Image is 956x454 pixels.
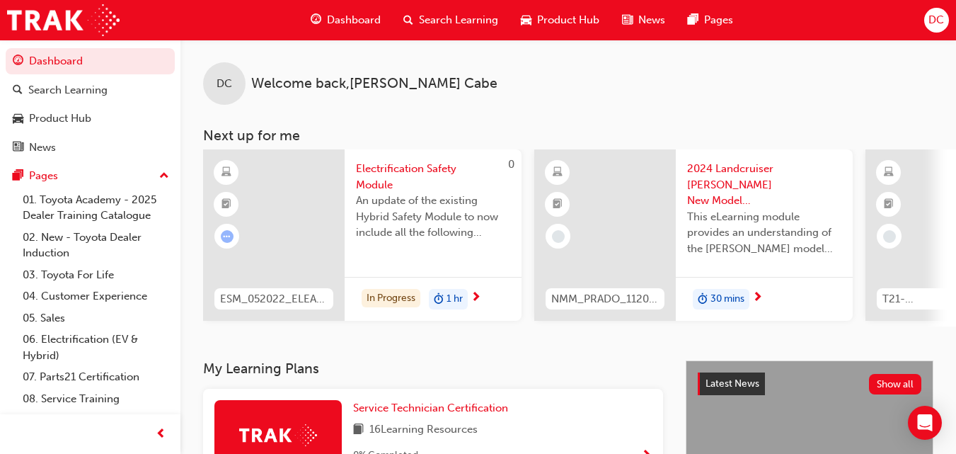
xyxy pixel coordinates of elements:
[13,170,23,183] span: pages-icon
[6,48,175,74] a: Dashboard
[698,373,921,395] a: Latest NewsShow all
[159,167,169,186] span: up-icon
[251,76,497,92] span: Welcome back , [PERSON_NAME] Cabe
[203,149,522,321] a: 0ESM_052022_ELEARNElectrification Safety ModuleAn update of the existing Hybrid Safety Module to ...
[17,285,175,307] a: 04. Customer Experience
[362,289,420,308] div: In Progress
[611,6,676,35] a: news-iconNews
[353,402,508,414] span: Service Technician Certification
[553,164,563,182] span: learningResourceType_ELEARNING-icon
[180,127,956,144] h3: Next up for me
[521,11,531,29] span: car-icon
[13,113,23,125] span: car-icon
[508,158,514,171] span: 0
[553,195,563,214] span: booktick-icon
[752,292,763,305] span: next-icon
[29,168,58,184] div: Pages
[710,291,744,307] span: 30 mins
[356,161,510,193] span: Electrification Safety Module
[6,163,175,189] button: Pages
[156,426,166,443] span: prev-icon
[552,230,565,243] span: learningRecordVerb_NONE-icon
[698,290,708,309] span: duration-icon
[924,8,949,33] button: DC
[687,209,841,257] span: This eLearning module provides an understanding of the [PERSON_NAME] model line-up and its Katash...
[392,6,509,35] a: search-iconSearch Learning
[622,11,633,29] span: news-icon
[17,388,175,410] a: 08. Service Training
[551,291,659,307] span: NMM_PRADO_112024_MODULE_1
[419,12,498,28] span: Search Learning
[29,140,56,156] div: News
[13,142,23,154] span: news-icon
[221,230,234,243] span: learningRecordVerb_ATTEMPT-icon
[676,6,744,35] a: pages-iconPages
[17,189,175,227] a: 01. Toyota Academy - 2025 Dealer Training Catalogue
[13,55,23,68] span: guage-icon
[13,84,23,97] span: search-icon
[509,6,611,35] a: car-iconProduct Hub
[447,291,463,307] span: 1 hr
[928,12,944,28] span: DC
[311,11,321,29] span: guage-icon
[706,378,759,390] span: Latest News
[17,329,175,366] a: 06. Electrification (EV & Hybrid)
[353,400,514,416] a: Service Technician Certification
[203,361,663,377] h3: My Learning Plans
[7,4,120,36] img: Trak
[327,12,381,28] span: Dashboard
[28,82,108,98] div: Search Learning
[6,135,175,161] a: News
[356,193,510,241] span: An update of the existing Hybrid Safety Module to now include all the following electrification v...
[403,11,413,29] span: search-icon
[221,195,231,214] span: booktick-icon
[29,110,91,127] div: Product Hub
[239,424,317,446] img: Trak
[534,149,853,321] a: NMM_PRADO_112024_MODULE_12024 Landcruiser [PERSON_NAME] New Model Mechanisms - Model Outline 1Thi...
[884,195,894,214] span: booktick-icon
[537,12,599,28] span: Product Hub
[704,12,733,28] span: Pages
[353,421,364,439] span: book-icon
[687,161,841,209] span: 2024 Landcruiser [PERSON_NAME] New Model Mechanisms - Model Outline 1
[434,290,444,309] span: duration-icon
[17,264,175,286] a: 03. Toyota For Life
[6,77,175,103] a: Search Learning
[869,374,922,395] button: Show all
[688,11,698,29] span: pages-icon
[299,6,392,35] a: guage-iconDashboard
[220,291,328,307] span: ESM_052022_ELEARN
[6,106,175,132] a: Product Hub
[17,307,175,329] a: 05. Sales
[369,421,478,439] span: 16 Learning Resources
[221,164,231,182] span: learningResourceType_ELEARNING-icon
[884,164,894,182] span: learningResourceType_ELEARNING-icon
[883,230,896,243] span: learningRecordVerb_NONE-icon
[17,227,175,264] a: 02. New - Toyota Dealer Induction
[6,45,175,163] button: DashboardSearch LearningProduct HubNews
[471,292,481,305] span: next-icon
[638,12,665,28] span: News
[908,406,942,440] div: Open Intercom Messenger
[17,366,175,388] a: 07. Parts21 Certification
[17,409,175,431] a: 09. Technical Training
[217,76,232,92] span: DC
